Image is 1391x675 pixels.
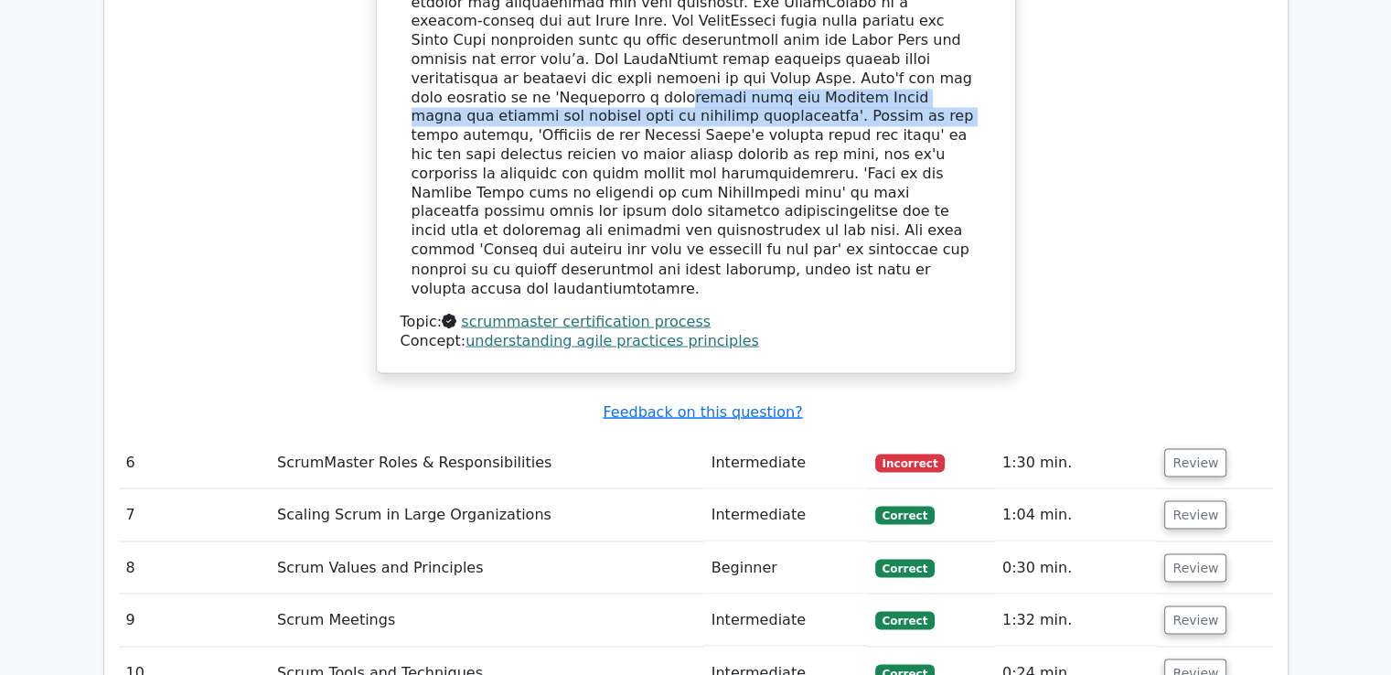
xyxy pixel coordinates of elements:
td: 9 [119,594,271,646]
span: Correct [875,611,935,629]
span: Correct [875,506,935,524]
td: 8 [119,541,271,594]
td: Beginner [704,541,868,594]
td: ScrumMaster Roles & Responsibilities [270,436,704,488]
td: Scrum Values and Principles [270,541,704,594]
span: Incorrect [875,454,946,472]
td: 1:32 min. [995,594,1158,646]
button: Review [1164,500,1226,529]
td: 1:04 min. [995,488,1158,541]
td: 0:30 min. [995,541,1158,594]
td: Intermediate [704,436,868,488]
div: Topic: [401,312,991,331]
td: 7 [119,488,271,541]
div: Concept: [401,331,991,350]
button: Review [1164,553,1226,582]
button: Review [1164,605,1226,634]
td: 1:30 min. [995,436,1158,488]
a: scrummaster certification process [461,312,711,329]
a: understanding agile practices principles [465,331,759,348]
td: Scrum Meetings [270,594,704,646]
td: 6 [119,436,271,488]
td: Intermediate [704,488,868,541]
span: Correct [875,559,935,577]
td: Intermediate [704,594,868,646]
td: Scaling Scrum in Large Organizations [270,488,704,541]
button: Review [1164,448,1226,477]
a: Feedback on this question? [603,402,802,420]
